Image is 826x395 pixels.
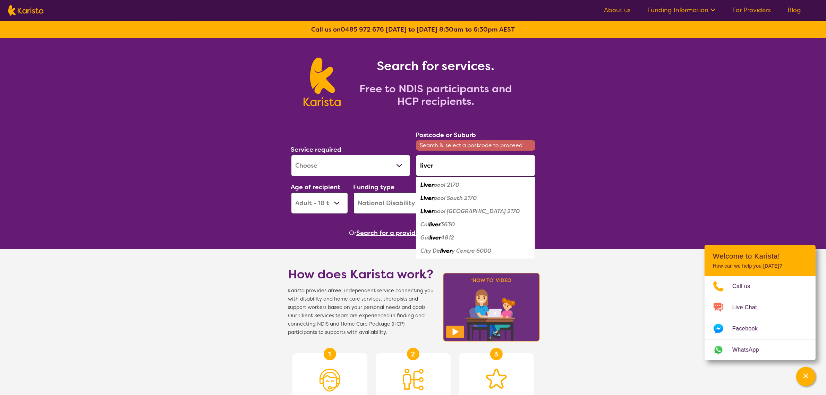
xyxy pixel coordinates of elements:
b: Call us on [DATE] to [DATE] 8:30am to 6:30pm AEST [311,25,515,34]
label: Service required [291,145,342,154]
a: For Providers [732,6,771,14]
div: Liverpool South 2170 [419,192,532,205]
em: liver [441,247,452,254]
em: Liver [421,194,434,202]
button: Search for a provider to leave a review [356,228,477,238]
div: 3 [490,348,503,360]
em: liver [429,221,441,228]
span: Call us [732,281,759,292]
span: Facebook [732,323,766,334]
em: pool [GEOGRAPHIC_DATA] 2170 [434,208,520,215]
em: Gul [421,234,430,241]
a: Funding Information [647,6,716,14]
em: Liver [421,181,434,188]
img: Karista logo [8,5,43,16]
h1: How does Karista work? [288,266,434,283]
h1: Search for services. [349,58,522,74]
em: City De [421,247,441,254]
div: City Delivery Centre 6000 [419,244,532,258]
p: How can we help you [DATE]? [713,263,807,269]
label: Postcode or Suburb [416,131,476,139]
span: WhatsApp [732,345,767,355]
div: Gulliver 4812 [419,231,532,244]
h2: Welcome to Karista! [713,252,807,260]
em: y Centre 6000 [452,247,492,254]
input: Type [416,155,535,176]
em: Liver [421,208,434,215]
em: pool South 2170 [434,194,477,202]
div: Colliver 3630 [419,218,532,231]
label: Funding type [354,183,395,191]
button: Channel Menu [796,367,816,386]
div: Liverpool Westfield 2170 [419,205,532,218]
a: 0485 972 676 [341,25,384,34]
img: Star icon [486,369,507,389]
a: Web link opens in a new tab. [705,339,816,360]
span: Karista provides a , independent service connecting you with disability and home care services, t... [288,287,434,337]
img: Person with headset icon [320,369,340,392]
label: Age of recipient [291,183,341,191]
b: free [331,287,342,294]
img: Karista logo [304,58,341,106]
div: 2 [407,348,419,360]
span: Or [349,228,356,238]
ul: Choose channel [705,276,816,360]
div: Liverpool 2170 [419,178,532,192]
em: pool 2170 [434,181,460,188]
em: liver [430,234,441,241]
a: About us [604,6,631,14]
h2: Free to NDIS participants and HCP recipients. [349,83,522,108]
em: 4812 [441,234,454,241]
em: 3630 [441,221,455,228]
div: Channel Menu [705,245,816,360]
a: Blog [787,6,801,14]
span: Search & select a postcode to proceed [416,140,535,151]
img: Person being matched to services icon [403,369,424,390]
div: 1 [324,348,336,360]
em: Col [421,221,429,228]
img: Karista video [441,271,542,344]
span: Live Chat [732,302,765,313]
